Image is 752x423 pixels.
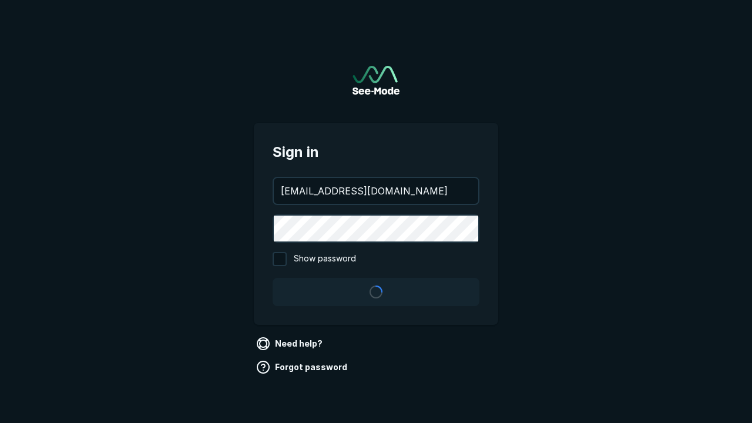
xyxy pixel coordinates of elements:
a: Need help? [254,334,327,353]
a: Go to sign in [352,66,399,95]
span: Show password [294,252,356,266]
img: See-Mode Logo [352,66,399,95]
a: Forgot password [254,358,352,377]
span: Sign in [273,142,479,163]
input: your@email.com [274,178,478,204]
